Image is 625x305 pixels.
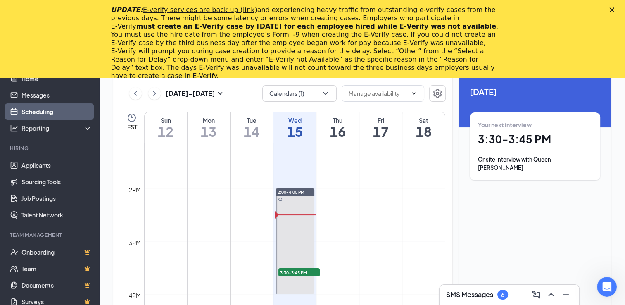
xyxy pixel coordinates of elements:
div: 3pm [127,238,143,247]
svg: SmallChevronDown [215,88,225,98]
h1: 15 [273,124,316,138]
div: Fri [359,116,402,124]
h1: 16 [316,124,359,138]
svg: ChevronDown [411,90,417,97]
button: ChevronUp [544,288,558,301]
div: Hiring [10,145,90,152]
svg: Clock [127,113,137,123]
a: Home [21,70,92,87]
button: Calendars (1)ChevronDown [262,85,337,102]
svg: Settings [433,88,442,98]
div: and experiencing heavy traffic from outstanding e-verify cases from the previous days. There migh... [111,6,501,80]
svg: ComposeMessage [531,290,541,300]
h1: 18 [402,124,445,138]
h1: 13 [188,124,230,138]
a: OnboardingCrown [21,244,92,260]
div: 2pm [127,185,143,194]
button: Minimize [559,288,573,301]
a: Applicants [21,157,92,174]
span: 2:00-4:00 PM [278,189,304,195]
div: 6 [501,291,504,298]
a: Sourcing Tools [21,174,92,190]
div: Onsite Interview with Queen [PERSON_NAME] [478,155,592,172]
a: October 17, 2025 [359,112,402,143]
span: EST [127,123,137,131]
div: Team Management [10,231,90,238]
svg: Analysis [10,124,18,132]
div: Your next interview [478,121,592,129]
svg: ChevronRight [150,88,159,98]
svg: Minimize [561,290,571,300]
a: Talent Network [21,207,92,223]
a: DocumentsCrown [21,277,92,293]
iframe: Intercom live chat [597,277,617,297]
button: Settings [429,85,446,102]
div: Wed [273,116,316,124]
b: must create an E‑Verify case by [DATE] for each employee hired while E‑Verify was not available [136,22,496,30]
a: Messages [21,87,92,103]
span: 3:30-3:45 PM [278,268,320,276]
a: October 14, 2025 [231,112,273,143]
i: UPDATE: [111,6,257,14]
h1: 3:30 - 3:45 PM [478,132,592,146]
a: Job Postings [21,190,92,207]
span: [DATE] [470,85,600,98]
div: Close [609,7,618,12]
h1: 12 [145,124,187,138]
button: ChevronRight [148,87,161,100]
h3: SMS Messages [446,290,493,299]
h3: [DATE] - [DATE] [166,89,215,98]
div: Tue [231,116,273,124]
div: Mon [188,116,230,124]
h1: 14 [231,124,273,138]
div: Thu [316,116,359,124]
a: October 12, 2025 [145,112,187,143]
div: Sat [402,116,445,124]
a: October 18, 2025 [402,112,445,143]
svg: ChevronUp [546,290,556,300]
a: October 15, 2025 [273,112,316,143]
svg: Sync [278,197,282,201]
a: Scheduling [21,103,92,120]
button: ChevronLeft [129,87,142,100]
a: E-verify services are back up (link) [143,6,257,14]
a: October 13, 2025 [188,112,230,143]
svg: ChevronLeft [131,88,140,98]
h1: 17 [359,124,402,138]
button: ComposeMessage [530,288,543,301]
a: October 16, 2025 [316,112,359,143]
div: 4pm [127,291,143,300]
input: Manage availability [349,89,407,98]
div: Reporting [21,124,93,132]
div: Sun [145,116,187,124]
a: TeamCrown [21,260,92,277]
svg: ChevronDown [321,89,330,98]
